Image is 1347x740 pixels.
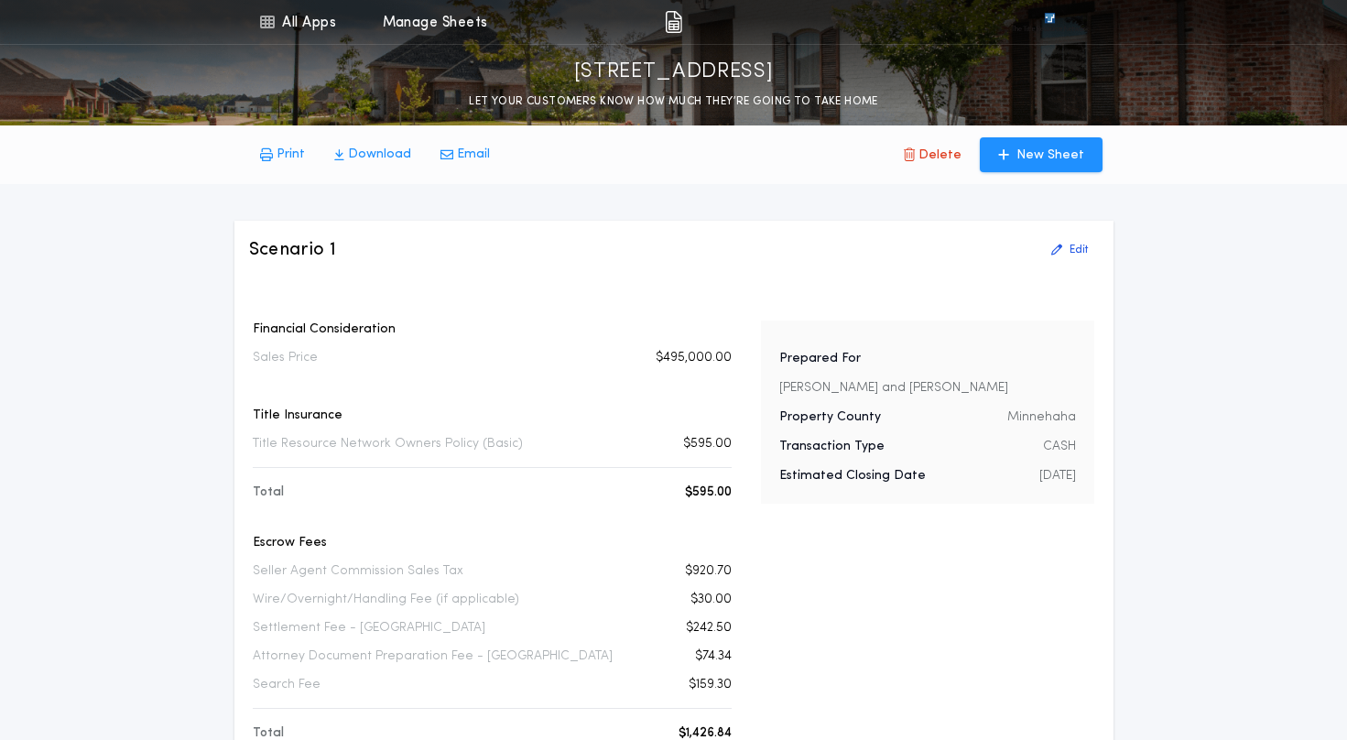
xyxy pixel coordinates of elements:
[574,58,774,87] p: [STREET_ADDRESS]
[1040,235,1099,265] button: Edit
[253,407,732,425] p: Title Insurance
[253,484,284,502] p: Total
[889,137,976,172] button: Delete
[320,138,426,171] button: Download
[426,138,505,171] button: Email
[1039,467,1076,485] p: [DATE]
[779,408,881,427] p: Property County
[1007,408,1076,427] p: Minnehaha
[685,562,732,581] p: $920.70
[779,467,926,485] p: Estimated Closing Date
[253,591,519,609] p: Wire/Overnight/Handling Fee (if applicable)
[1011,13,1088,31] img: vs-icon
[253,647,613,666] p: Attorney Document Preparation Fee - [GEOGRAPHIC_DATA]
[253,676,320,694] p: Search Fee
[690,591,732,609] p: $30.00
[779,350,861,368] p: Prepared For
[253,562,463,581] p: Seller Agent Commission Sales Tax
[253,619,485,637] p: Settlement Fee - [GEOGRAPHIC_DATA]
[656,349,732,367] p: $495,000.00
[253,534,732,552] p: Escrow Fees
[245,138,320,171] button: Print
[348,146,411,164] p: Download
[665,11,682,33] img: img
[253,349,318,367] p: Sales Price
[253,435,523,453] p: Title Resource Network Owners Policy (Basic)
[249,237,337,263] h3: Scenario 1
[457,146,490,164] p: Email
[683,435,732,453] p: $595.00
[689,676,732,694] p: $159.30
[779,379,1008,397] p: [PERSON_NAME] and [PERSON_NAME]
[1016,147,1084,165] p: New Sheet
[1043,438,1076,456] p: CASH
[685,484,732,502] p: $595.00
[695,647,732,666] p: $74.34
[253,321,732,339] p: Financial Consideration
[686,619,732,637] p: $242.50
[469,92,878,111] p: LET YOUR CUSTOMERS KNOW HOW MUCH THEY’RE GOING TO TAKE HOME
[1070,243,1088,257] p: Edit
[277,146,305,164] p: Print
[980,137,1103,172] button: New Sheet
[779,438,885,456] p: Transaction Type
[918,147,961,165] p: Delete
